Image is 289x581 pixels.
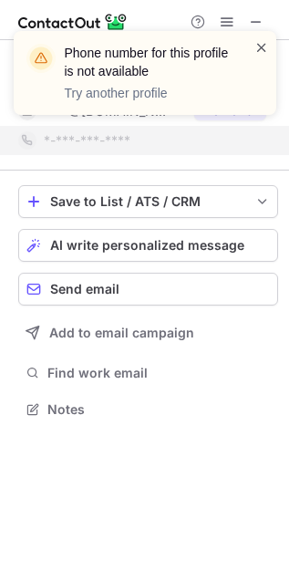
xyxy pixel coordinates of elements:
button: Find work email [18,360,278,386]
p: Try another profile [65,84,232,102]
span: Find work email [47,365,271,381]
img: ContactOut v5.3.10 [18,11,128,33]
span: Send email [50,282,119,296]
button: AI write personalized message [18,229,278,262]
button: save-profile-one-click [18,185,278,218]
div: Save to List / ATS / CRM [50,194,246,209]
button: Notes [18,397,278,422]
header: Phone number for this profile is not available [65,44,232,80]
button: Send email [18,273,278,306]
span: Notes [47,401,271,418]
img: warning [26,44,56,73]
span: AI write personalized message [50,238,244,253]
button: Add to email campaign [18,316,278,349]
span: Add to email campaign [49,326,194,340]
